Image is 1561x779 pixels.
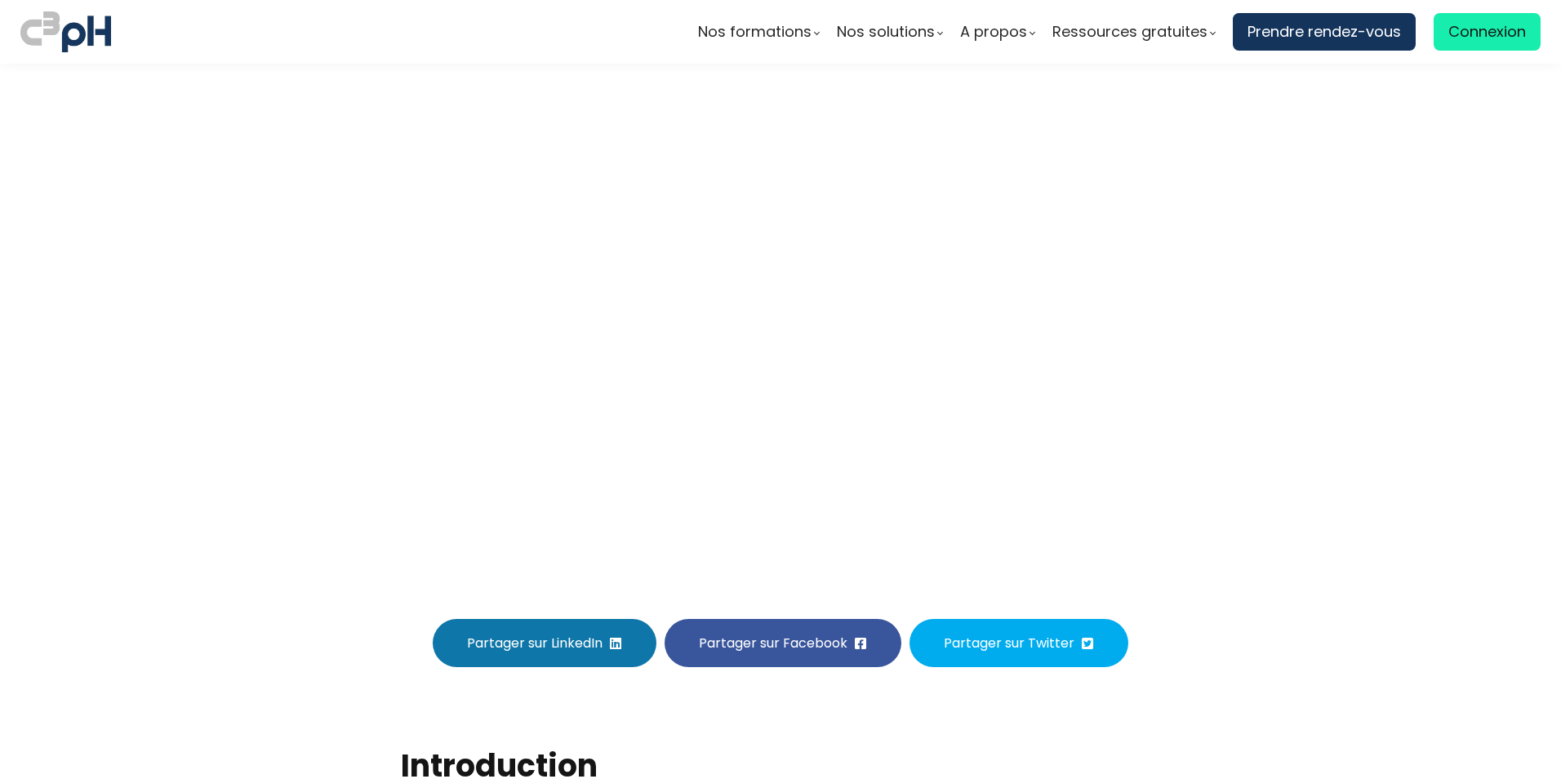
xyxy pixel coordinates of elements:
[909,619,1128,667] button: Partager sur Twitter
[467,633,603,653] span: Partager sur LinkedIn
[1448,20,1526,44] span: Connexion
[1233,13,1416,51] a: Prendre rendez-vous
[837,20,935,44] span: Nos solutions
[1247,20,1401,44] span: Prendre rendez-vous
[698,20,812,44] span: Nos formations
[960,20,1027,44] span: A propos
[699,633,847,653] span: Partager sur Facebook
[665,619,901,667] button: Partager sur Facebook
[20,8,111,56] img: logo C3PH
[944,633,1074,653] span: Partager sur Twitter
[433,619,656,667] button: Partager sur LinkedIn
[1434,13,1541,51] a: Connexion
[1052,20,1207,44] span: Ressources gratuites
